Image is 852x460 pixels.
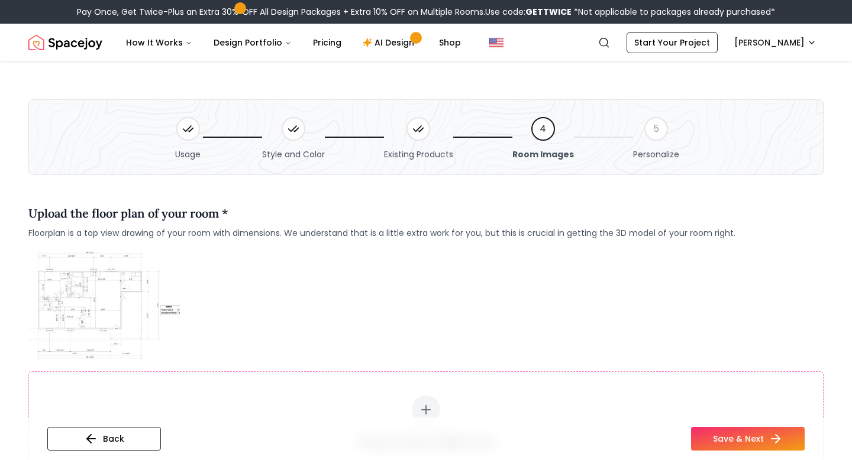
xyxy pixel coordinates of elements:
[627,32,718,53] a: Start Your Project
[531,117,555,141] div: 4
[572,6,775,18] span: *Not applicable to packages already purchased*
[644,117,668,141] div: 5
[633,148,679,160] span: Personalize
[512,148,574,160] span: Room Images
[47,427,161,451] button: Back
[28,248,180,362] img: Guide image
[28,24,824,61] nav: Global
[430,31,470,54] a: Shop
[28,31,102,54] img: Spacejoy Logo
[117,31,202,54] button: How It Works
[28,31,102,54] a: Spacejoy
[28,227,735,239] span: Floorplan is a top view drawing of your room with dimensions. We understand that is a little extr...
[28,205,735,222] h4: Upload the floor plan of your room *
[77,6,775,18] div: Pay Once, Get Twice-Plus an Extra 30% OFF All Design Packages + Extra 10% OFF on Multiple Rooms.
[525,6,572,18] b: GETTWICE
[489,35,504,50] img: United States
[353,31,427,54] a: AI Design
[485,6,572,18] span: Use code:
[117,31,470,54] nav: Main
[204,31,301,54] button: Design Portfolio
[175,148,201,160] span: Usage
[304,31,351,54] a: Pricing
[727,32,824,53] button: [PERSON_NAME]
[262,148,325,160] span: Style and Color
[691,427,805,451] button: Save & Next
[384,148,453,160] span: Existing Products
